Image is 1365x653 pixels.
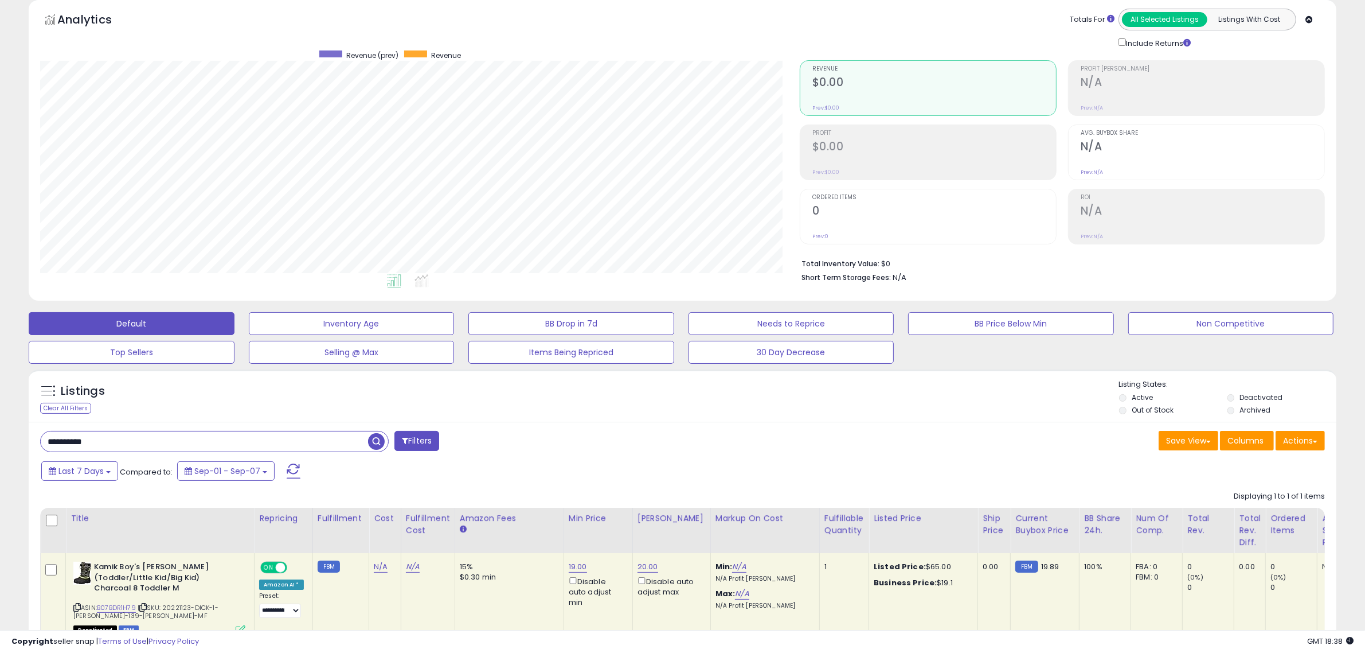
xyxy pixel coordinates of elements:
div: Num of Comp. [1136,512,1178,537]
div: 0.00 [1239,562,1257,572]
div: Repricing [259,512,308,524]
h5: Analytics [57,11,134,30]
b: Listed Price: [874,561,926,572]
div: 0 [1187,562,1234,572]
button: Save View [1159,431,1218,450]
small: Prev: $0.00 [812,169,839,176]
small: Prev: N/A [1081,104,1103,111]
img: 41kl62yBlEL._SL40_.jpg [73,562,91,585]
button: Non Competitive [1128,312,1334,335]
li: $0 [801,256,1316,270]
button: Items Being Repriced [468,341,674,364]
button: BB Drop in 7d [468,312,674,335]
p: N/A Profit [PERSON_NAME] [715,602,811,610]
button: Last 7 Days [41,461,118,481]
span: ROI [1081,195,1324,201]
span: Sep-01 - Sep-07 [194,465,260,477]
div: Ordered Items [1270,512,1312,537]
small: Prev: 0 [812,233,828,240]
span: Revenue (prev) [346,50,398,60]
b: Kamik Boy's [PERSON_NAME] (Toddler/Little Kid/Big Kid) Charcoal 8 Toddler M [94,562,233,597]
div: $19.1 [874,578,969,588]
button: Filters [394,431,439,451]
div: Fulfillable Quantity [824,512,864,537]
small: (0%) [1270,573,1286,582]
h2: $0.00 [812,76,1056,91]
a: Terms of Use [98,636,147,647]
button: Actions [1276,431,1325,450]
div: Ship Price [983,512,1006,537]
div: ASIN: [73,562,245,634]
span: OFF [285,563,304,573]
span: Revenue [431,50,461,60]
span: ON [261,563,276,573]
div: Fulfillment [318,512,364,524]
button: All Selected Listings [1122,12,1207,27]
span: N/A [893,272,906,283]
div: Preset: [259,592,304,618]
div: 0 [1187,582,1234,593]
div: Min Price [569,512,628,524]
div: Amazon AI * [259,580,304,590]
div: Title [71,512,249,524]
div: 15% [460,562,555,572]
div: [PERSON_NAME] [637,512,706,524]
button: Needs to Reprice [689,312,894,335]
p: Listing States: [1119,379,1336,390]
div: BB Share 24h. [1084,512,1126,537]
div: 1 [824,562,860,572]
small: (0%) [1187,573,1203,582]
a: Privacy Policy [148,636,199,647]
span: Revenue [812,66,1056,72]
h2: N/A [1081,204,1324,220]
div: Listed Price [874,512,973,524]
div: Displaying 1 to 1 of 1 items [1234,491,1325,502]
div: Clear All Filters [40,403,91,414]
button: Sep-01 - Sep-07 [177,461,275,481]
div: Amazon Fees [460,512,559,524]
b: Total Inventory Value: [801,259,879,269]
div: Total Rev. Diff. [1239,512,1261,549]
b: Business Price: [874,577,937,588]
button: Top Sellers [29,341,234,364]
small: Amazon Fees. [460,524,467,535]
div: $0.30 min [460,572,555,582]
div: $65.00 [874,562,969,572]
div: Avg Selling Price [1322,512,1364,549]
div: Cost [374,512,396,524]
span: 2025-09-15 18:38 GMT [1307,636,1354,647]
a: N/A [374,561,388,573]
th: The percentage added to the cost of goods (COGS) that forms the calculator for Min & Max prices. [710,508,819,553]
div: seller snap | | [11,636,199,647]
div: Current Buybox Price [1015,512,1074,537]
h2: 0 [812,204,1056,220]
div: Markup on Cost [715,512,815,524]
button: Columns [1220,431,1274,450]
div: Total Rev. [1187,512,1229,537]
span: All listings that are unavailable for purchase on Amazon for any reason other than out-of-stock [73,625,117,635]
a: 19.00 [569,561,587,573]
button: BB Price Below Min [908,312,1114,335]
span: | SKU: 20221123-DICK-1-[PERSON_NAME]-139-[PERSON_NAME]-MF [73,603,218,620]
h5: Listings [61,383,105,399]
div: 0.00 [983,562,1002,572]
a: N/A [732,561,746,573]
label: Out of Stock [1132,405,1174,415]
div: Disable auto adjust min [569,575,624,608]
a: B07BDR1H79 [97,603,136,613]
span: Last 7 Days [58,465,104,477]
span: 19.89 [1041,561,1059,572]
div: FBM: 0 [1136,572,1174,582]
span: Compared to: [120,467,173,477]
button: 30 Day Decrease [689,341,894,364]
span: Ordered Items [812,195,1056,201]
div: Disable auto adjust max [637,575,702,597]
div: Totals For [1070,14,1114,25]
button: Default [29,312,234,335]
small: Prev: N/A [1081,233,1103,240]
span: Avg. Buybox Share [1081,130,1324,137]
label: Active [1132,392,1153,402]
div: 0 [1270,582,1317,593]
button: Selling @ Max [249,341,455,364]
label: Deactivated [1240,392,1283,402]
